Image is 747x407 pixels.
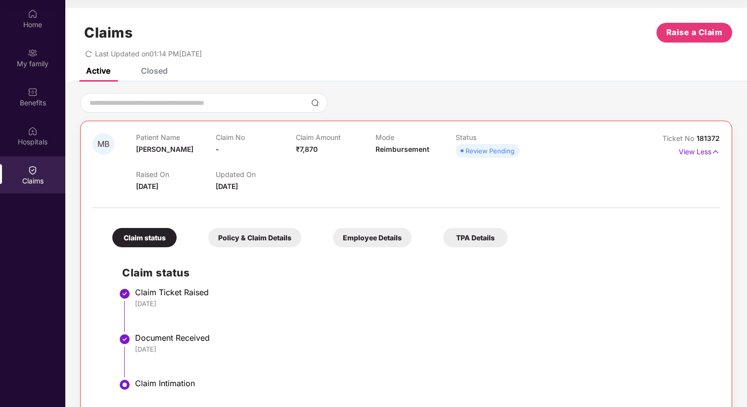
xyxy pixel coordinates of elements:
div: Review Pending [466,146,514,156]
p: Patient Name [136,133,216,141]
p: Claim No [216,133,295,141]
span: redo [85,49,92,58]
img: svg+xml;base64,PHN2ZyBpZD0iU3RlcC1Eb25lLTMyeDMyIiB4bWxucz0iaHR0cDovL3d3dy53My5vcmcvMjAwMC9zdmciIH... [119,288,131,300]
div: Claim status [112,228,177,247]
div: TPA Details [443,228,508,247]
button: Raise a Claim [656,23,732,43]
span: Last Updated on 01:14 PM[DATE] [95,49,202,58]
img: svg+xml;base64,PHN2ZyB3aWR0aD0iMjAiIGhlaWdodD0iMjAiIHZpZXdCb3g9IjAgMCAyMCAyMCIgZmlsbD0ibm9uZSIgeG... [28,48,38,58]
span: [PERSON_NAME] [136,145,193,153]
h1: Claims [84,24,133,41]
h2: Claim status [122,265,710,281]
img: svg+xml;base64,PHN2ZyBpZD0iQ2xhaW0iIHhtbG5zPSJodHRwOi8vd3d3LnczLm9yZy8yMDAwL3N2ZyIgd2lkdGg9IjIwIi... [28,165,38,175]
span: MB [97,140,109,148]
p: View Less [679,144,720,157]
div: [DATE] [135,299,710,308]
span: - [216,145,219,153]
p: Status [456,133,535,141]
img: svg+xml;base64,PHN2ZyBpZD0iQmVuZWZpdHMiIHhtbG5zPSJodHRwOi8vd3d3LnczLm9yZy8yMDAwL3N2ZyIgd2lkdGg9Ij... [28,87,38,97]
p: Mode [375,133,455,141]
p: Updated On [216,170,295,179]
img: svg+xml;base64,PHN2ZyBpZD0iU2VhcmNoLTMyeDMyIiB4bWxucz0iaHR0cDovL3d3dy53My5vcmcvMjAwMC9zdmciIHdpZH... [311,99,319,107]
span: ₹7,870 [296,145,318,153]
span: [DATE] [136,182,158,190]
p: Claim Amount [296,133,375,141]
div: Policy & Claim Details [208,228,301,247]
img: svg+xml;base64,PHN2ZyBpZD0iU3RlcC1Eb25lLTMyeDMyIiB4bWxucz0iaHR0cDovL3d3dy53My5vcmcvMjAwMC9zdmciIH... [119,333,131,345]
div: Active [86,66,110,76]
p: Raised On [136,170,216,179]
div: Closed [141,66,168,76]
span: 181372 [697,134,720,142]
div: Employee Details [333,228,412,247]
div: Document Received [135,333,710,343]
img: svg+xml;base64,PHN2ZyBpZD0iSG9zcGl0YWxzIiB4bWxucz0iaHR0cDovL3d3dy53My5vcmcvMjAwMC9zdmciIHdpZHRoPS... [28,126,38,136]
span: Ticket No [662,134,697,142]
div: Claim Intimation [135,378,710,388]
div: [DATE] [135,345,710,354]
span: Reimbursement [375,145,429,153]
div: Claim Ticket Raised [135,287,710,297]
span: Raise a Claim [666,26,723,39]
span: [DATE] [216,182,238,190]
img: svg+xml;base64,PHN2ZyBpZD0iSG9tZSIgeG1sbnM9Imh0dHA6Ly93d3cudzMub3JnLzIwMDAvc3ZnIiB3aWR0aD0iMjAiIG... [28,9,38,19]
img: svg+xml;base64,PHN2ZyBpZD0iU3RlcC1BY3RpdmUtMzJ4MzIiIHhtbG5zPSJodHRwOi8vd3d3LnczLm9yZy8yMDAwL3N2Zy... [119,379,131,391]
img: svg+xml;base64,PHN2ZyB4bWxucz0iaHR0cDovL3d3dy53My5vcmcvMjAwMC9zdmciIHdpZHRoPSIxNyIgaGVpZ2h0PSIxNy... [711,146,720,157]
